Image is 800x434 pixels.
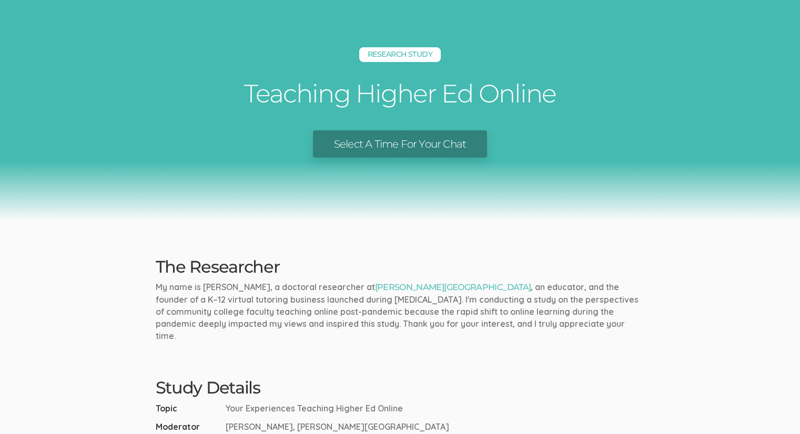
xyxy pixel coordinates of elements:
[226,402,403,415] span: Your Experiences Teaching Higher Ed Online
[156,402,221,415] span: Topic
[226,421,449,433] span: [PERSON_NAME], [PERSON_NAME][GEOGRAPHIC_DATA]
[375,282,531,292] a: [PERSON_NAME][GEOGRAPHIC_DATA]
[359,47,441,62] h5: Research Study
[313,130,487,158] a: Select A Time For Your Chat
[156,281,645,342] p: My name is [PERSON_NAME], a doctoral researcher at , an educator, and the founder of a K–12 virtu...
[242,78,558,109] h1: Teaching Higher Ed Online
[156,257,645,276] h2: The Researcher
[156,421,221,433] span: Moderator
[156,378,645,397] h2: Study Details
